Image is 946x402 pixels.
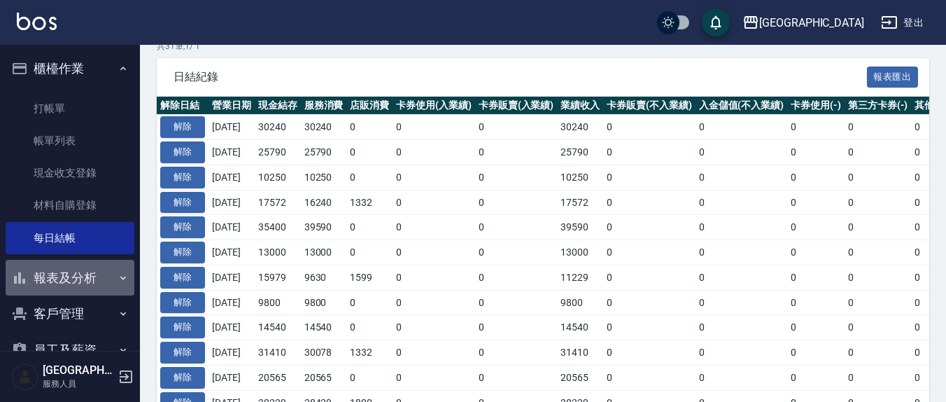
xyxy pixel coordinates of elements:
td: 0 [845,315,912,340]
td: 31410 [557,340,603,366]
td: 0 [393,240,475,265]
td: 0 [696,365,788,390]
td: 0 [475,190,558,215]
td: 0 [475,315,558,340]
button: 員工及薪資 [6,332,134,368]
td: 0 [787,265,845,290]
p: 服務人員 [43,377,114,390]
td: 0 [845,340,912,366]
td: 0 [475,240,558,265]
td: 0 [346,215,393,240]
td: 14540 [557,315,603,340]
td: [DATE] [209,215,255,240]
td: 0 [603,365,696,390]
th: 卡券使用(-) [787,97,845,115]
td: 0 [696,315,788,340]
td: 0 [393,290,475,315]
td: 13000 [557,240,603,265]
td: 0 [393,315,475,340]
td: 16240 [301,190,347,215]
th: 營業日期 [209,97,255,115]
td: 0 [845,115,912,140]
td: 0 [696,340,788,366]
td: 0 [475,365,558,390]
img: Logo [17,13,57,30]
button: 櫃檯作業 [6,50,134,87]
th: 卡券販賣(不入業績) [603,97,696,115]
td: 30240 [255,115,301,140]
td: 13000 [255,240,301,265]
td: 0 [393,115,475,140]
td: [DATE] [209,240,255,265]
a: 材料自購登錄 [6,189,134,221]
td: 20565 [557,365,603,390]
th: 解除日結 [157,97,209,115]
td: [DATE] [209,315,255,340]
button: 解除 [160,167,205,188]
th: 現金結存 [255,97,301,115]
td: 0 [603,240,696,265]
td: 0 [603,215,696,240]
td: 0 [603,265,696,290]
td: 0 [393,140,475,165]
td: 0 [475,140,558,165]
td: 0 [475,265,558,290]
td: 0 [603,290,696,315]
td: 0 [603,115,696,140]
td: 0 [696,165,788,190]
td: 0 [845,265,912,290]
td: 0 [603,165,696,190]
button: 解除 [160,216,205,238]
td: 10250 [557,165,603,190]
td: 17572 [255,190,301,215]
td: 1332 [346,190,393,215]
td: 31410 [255,340,301,366]
td: 14540 [255,315,301,340]
td: 39590 [557,215,603,240]
td: 0 [475,340,558,366]
td: [DATE] [209,265,255,290]
p: 共 31 筆, 1 / 1 [157,40,929,53]
td: 0 [787,165,845,190]
td: 9800 [557,290,603,315]
button: 報表匯出 [867,67,919,88]
td: 0 [603,315,696,340]
span: 日結紀錄 [174,70,867,84]
td: 10250 [301,165,347,190]
td: [DATE] [209,365,255,390]
button: 報表及分析 [6,260,134,296]
th: 服務消費 [301,97,347,115]
td: 0 [393,215,475,240]
td: 25790 [255,140,301,165]
td: 0 [346,165,393,190]
td: 0 [787,140,845,165]
td: 0 [845,365,912,390]
td: 0 [475,290,558,315]
td: 0 [346,365,393,390]
td: 0 [787,315,845,340]
td: 0 [696,140,788,165]
button: 解除 [160,242,205,263]
td: 20565 [301,365,347,390]
td: [DATE] [209,290,255,315]
td: 9800 [255,290,301,315]
td: 30240 [301,115,347,140]
td: 0 [696,115,788,140]
td: 0 [393,190,475,215]
td: 0 [787,215,845,240]
td: 0 [393,365,475,390]
td: 0 [475,165,558,190]
td: 20565 [255,365,301,390]
th: 第三方卡券(-) [845,97,912,115]
td: 9630 [301,265,347,290]
td: 0 [696,265,788,290]
button: 解除 [160,267,205,289]
td: 0 [603,140,696,165]
a: 打帳單 [6,92,134,125]
td: 0 [346,240,393,265]
td: 0 [346,140,393,165]
td: [DATE] [209,340,255,366]
td: 35400 [255,215,301,240]
button: 解除 [160,192,205,214]
td: 0 [475,115,558,140]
